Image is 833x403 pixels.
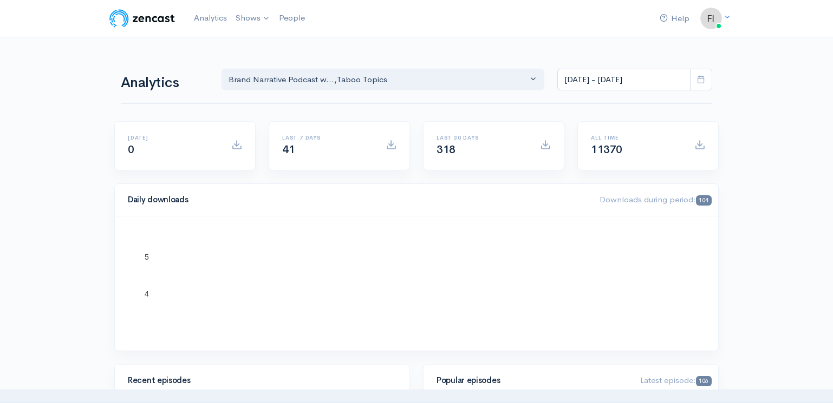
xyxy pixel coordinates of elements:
[128,135,218,141] h6: [DATE]
[190,6,231,30] a: Analytics
[437,143,455,156] span: 318
[700,8,722,29] img: ...
[222,69,544,91] button: Brand Narrative Podcast w..., Taboo Topics
[108,8,177,29] img: ZenCast Logo
[437,135,527,141] h6: Last 30 days
[231,6,275,30] a: Shows
[282,135,373,141] h6: Last 7 days
[128,195,587,204] h4: Daily downloads
[437,376,627,385] h4: Popular episodes
[121,75,209,91] h1: Analytics
[591,135,681,141] h6: All time
[591,143,622,156] span: 11370
[145,252,149,261] text: 5
[229,74,528,86] div: Brand Narrative Podcast w... , Taboo Topics
[696,195,712,206] span: 104
[128,229,706,338] svg: A chart.
[655,7,694,30] a: Help
[557,69,691,91] input: analytics date range selector
[282,143,295,156] span: 41
[275,6,309,30] a: People
[145,289,149,298] text: 4
[600,194,712,204] span: Downloads during period:
[128,376,390,385] h4: Recent episodes
[128,143,134,156] span: 0
[696,376,712,386] span: 106
[640,375,712,385] span: Latest episode:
